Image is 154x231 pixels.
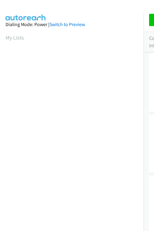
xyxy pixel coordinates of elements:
[136,91,154,140] iframe: Resource Center
[6,34,24,41] a: My Lists
[49,21,85,27] a: Switch to Preview
[6,21,138,28] div: Dialing Mode: Power |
